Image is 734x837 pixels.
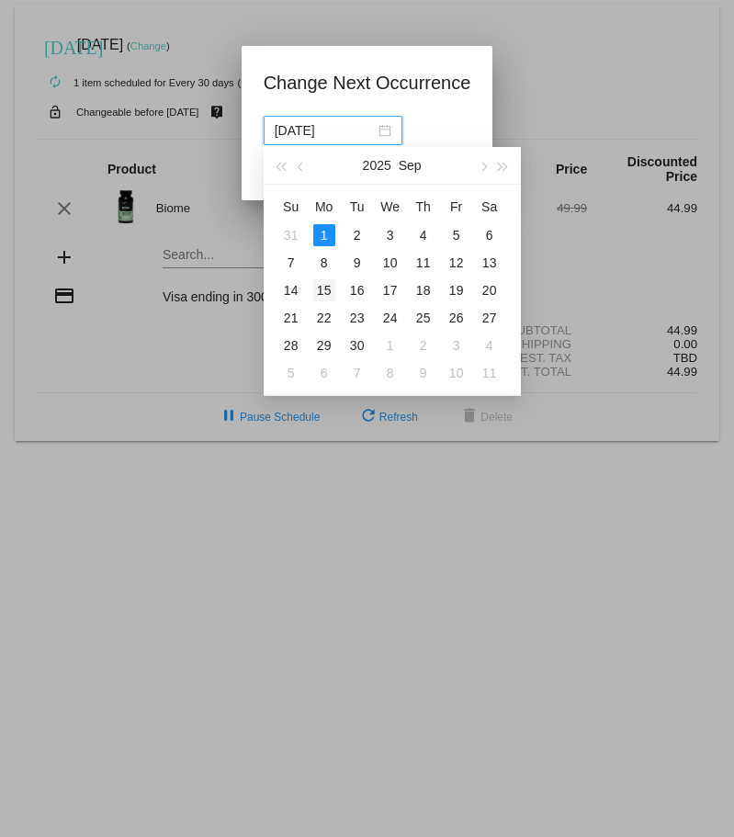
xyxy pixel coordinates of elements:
td: 10/8/2025 [374,359,407,387]
div: 19 [446,279,468,301]
div: 29 [313,334,335,356]
h1: Change Next Occurrence [264,68,471,97]
div: 27 [479,307,501,329]
td: 9/18/2025 [407,277,440,304]
div: 7 [346,362,368,384]
td: 9/2/2025 [341,221,374,249]
td: 10/6/2025 [308,359,341,387]
td: 9/26/2025 [440,304,473,332]
td: 9/4/2025 [407,221,440,249]
td: 10/2/2025 [407,332,440,359]
div: 2 [412,334,435,356]
input: Select date [275,120,375,141]
button: 2025 [363,147,391,184]
div: 30 [346,334,368,356]
div: 20 [479,279,501,301]
div: 1 [379,334,401,356]
td: 9/9/2025 [341,249,374,277]
td: 9/10/2025 [374,249,407,277]
div: 13 [479,252,501,274]
div: 17 [379,279,401,301]
td: 9/25/2025 [407,304,440,332]
td: 9/29/2025 [308,332,341,359]
div: 10 [379,252,401,274]
div: 6 [479,224,501,246]
td: 9/3/2025 [374,221,407,249]
div: 2 [346,224,368,246]
td: 10/4/2025 [473,332,506,359]
div: 5 [280,362,302,384]
th: Mon [308,192,341,221]
div: 18 [412,279,435,301]
th: Fri [440,192,473,221]
th: Sun [275,192,308,221]
td: 9/24/2025 [374,304,407,332]
td: 9/6/2025 [473,221,506,249]
td: 9/27/2025 [473,304,506,332]
div: 4 [479,334,501,356]
td: 9/23/2025 [341,304,374,332]
td: 9/16/2025 [341,277,374,304]
div: 9 [412,362,435,384]
div: 9 [346,252,368,274]
div: 14 [280,279,302,301]
div: 16 [346,279,368,301]
td: 10/9/2025 [407,359,440,387]
div: 11 [412,252,435,274]
td: 9/13/2025 [473,249,506,277]
th: Sat [473,192,506,221]
div: 21 [280,307,302,329]
div: 8 [379,362,401,384]
div: 5 [446,224,468,246]
th: Thu [407,192,440,221]
td: 9/28/2025 [275,332,308,359]
div: 31 [280,224,302,246]
div: 3 [379,224,401,246]
td: 10/5/2025 [275,359,308,387]
th: Wed [374,192,407,221]
div: 3 [446,334,468,356]
td: 9/8/2025 [308,249,341,277]
div: 10 [446,362,468,384]
div: 24 [379,307,401,329]
td: 9/1/2025 [308,221,341,249]
div: 8 [313,252,335,274]
td: 9/14/2025 [275,277,308,304]
div: 4 [412,224,435,246]
div: 6 [313,362,335,384]
td: 10/10/2025 [440,359,473,387]
td: 10/1/2025 [374,332,407,359]
div: 15 [313,279,335,301]
td: 10/3/2025 [440,332,473,359]
td: 9/21/2025 [275,304,308,332]
td: 9/12/2025 [440,249,473,277]
button: Last year (Control + left) [271,147,291,184]
button: Sep [399,147,422,184]
td: 9/22/2025 [308,304,341,332]
div: 12 [446,252,468,274]
td: 9/7/2025 [275,249,308,277]
button: Previous month (PageUp) [291,147,311,184]
td: 9/30/2025 [341,332,374,359]
td: 9/20/2025 [473,277,506,304]
td: 9/15/2025 [308,277,341,304]
td: 10/11/2025 [473,359,506,387]
div: 11 [479,362,501,384]
td: 10/7/2025 [341,359,374,387]
button: Next month (PageDown) [472,147,492,184]
div: 7 [280,252,302,274]
div: 22 [313,307,335,329]
td: 9/5/2025 [440,221,473,249]
td: 9/11/2025 [407,249,440,277]
td: 9/17/2025 [374,277,407,304]
th: Tue [341,192,374,221]
td: 8/31/2025 [275,221,308,249]
button: Next year (Control + right) [492,147,513,184]
div: 28 [280,334,302,356]
td: 9/19/2025 [440,277,473,304]
div: 1 [313,224,335,246]
div: 23 [346,307,368,329]
div: 25 [412,307,435,329]
div: 26 [446,307,468,329]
